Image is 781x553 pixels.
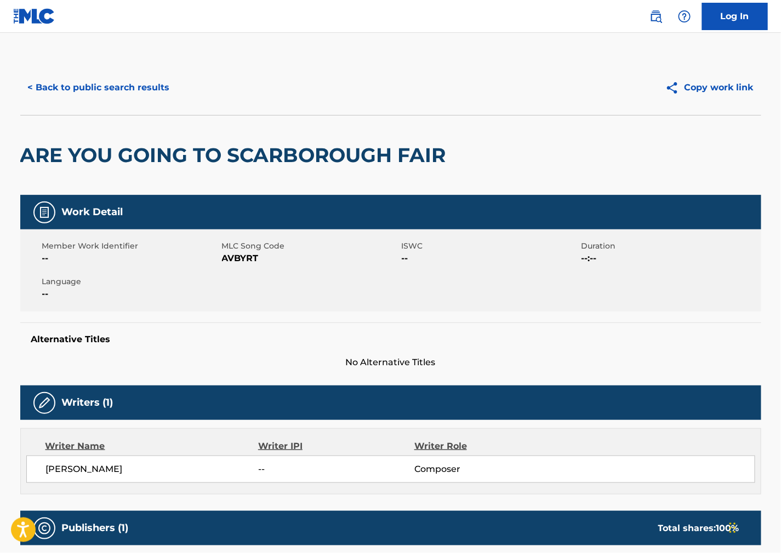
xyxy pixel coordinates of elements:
[20,143,452,168] h2: ARE YOU GOING TO SCARBOROUGH FAIR
[665,81,685,95] img: Copy work link
[402,252,579,265] span: --
[645,5,667,27] a: Public Search
[42,240,219,252] span: Member Work Identifier
[46,463,259,476] span: [PERSON_NAME]
[414,463,556,476] span: Composer
[20,74,178,101] button: < Back to public search results
[42,287,219,301] span: --
[726,500,781,553] iframe: Chat Widget
[658,74,761,101] button: Copy work link
[31,334,750,345] h5: Alternative Titles
[582,252,759,265] span: --:--
[582,240,759,252] span: Duration
[716,523,739,533] span: 100 %
[649,10,663,23] img: search
[38,522,51,535] img: Publishers
[222,252,399,265] span: AVBYRT
[45,440,259,453] div: Writer Name
[674,5,696,27] div: Help
[38,206,51,219] img: Work Detail
[258,463,414,476] span: --
[62,206,123,218] h5: Work Detail
[729,511,736,544] div: Drag
[42,252,219,265] span: --
[414,440,556,453] div: Writer Role
[20,356,761,369] span: No Alternative Titles
[13,8,55,24] img: MLC Logo
[42,276,219,287] span: Language
[62,522,129,534] h5: Publishers (1)
[258,440,414,453] div: Writer IPI
[678,10,691,23] img: help
[702,3,768,30] a: Log In
[222,240,399,252] span: MLC Song Code
[62,396,113,409] h5: Writers (1)
[658,522,739,535] div: Total shares:
[402,240,579,252] span: ISWC
[38,396,51,410] img: Writers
